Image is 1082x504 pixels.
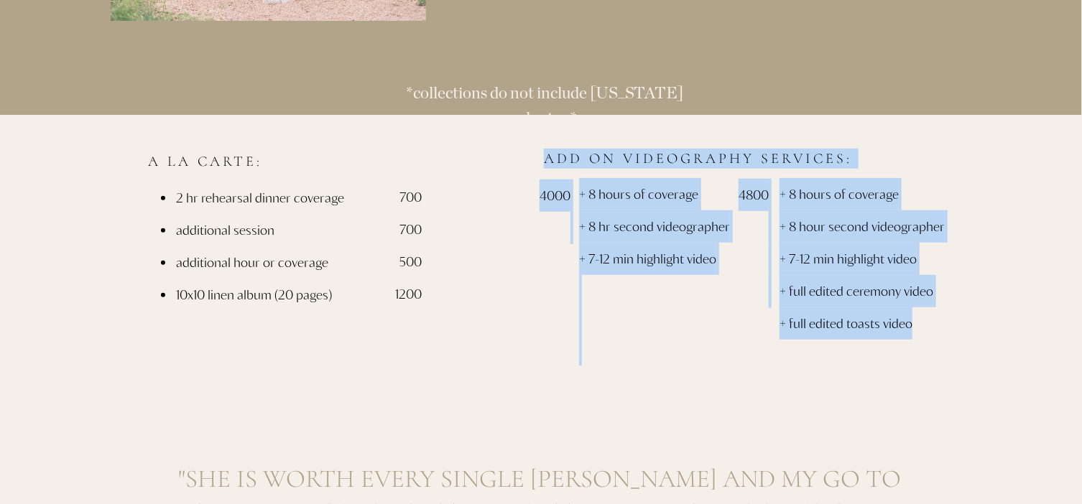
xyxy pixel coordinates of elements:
[780,251,917,266] span: + 7-12 min highlight video
[356,149,422,322] p: 700 700 500 1200
[506,149,852,165] h3: Add on videography services:
[780,178,1011,358] div: + 8 hour second videographer + full edited ceremony video + full edited toasts video
[394,82,695,98] h3: *collections do not include [US_STATE] sales tax*
[780,186,899,202] span: + 8 hours of coverage
[175,214,447,246] li: additional session
[55,151,356,168] h3: a la carte:
[175,279,447,311] li: 10x10 linen album (20 pages)
[579,251,716,266] span: + 7-12 min highlight video
[579,186,698,202] span: + 8 hours of coverage
[505,179,570,213] p: 4000
[175,246,447,279] li: additional hour or coverage
[175,182,447,214] li: 2 hr rehearsal dinner coverage
[579,178,736,330] div: + 8 Hr Second videographer
[703,179,769,212] p: 4800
